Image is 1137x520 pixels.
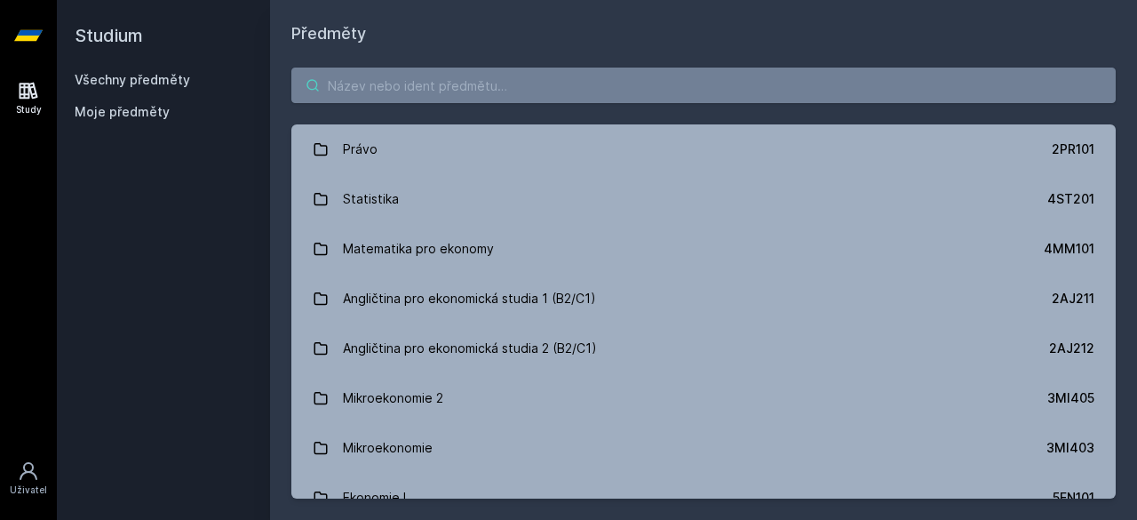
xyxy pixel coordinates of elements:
[343,331,597,366] div: Angličtina pro ekonomická studia 2 (B2/C1)
[1052,140,1094,158] div: 2PR101
[1046,439,1094,457] div: 3MI403
[343,480,409,516] div: Ekonomie I.
[75,72,190,87] a: Všechny předměty
[291,224,1116,274] a: Matematika pro ekonomy 4MM101
[1049,340,1094,357] div: 2AJ212
[10,484,47,497] div: Uživatel
[343,181,399,217] div: Statistika
[291,174,1116,224] a: Statistika 4ST201
[75,103,170,121] span: Moje předměty
[343,281,596,316] div: Angličtina pro ekonomická studia 1 (B2/C1)
[291,68,1116,103] input: Název nebo ident předmětu…
[1044,240,1094,258] div: 4MM101
[343,430,433,466] div: Mikroekonomie
[16,103,42,116] div: Study
[1052,290,1094,308] div: 2AJ211
[343,380,443,416] div: Mikroekonomie 2
[343,231,494,267] div: Matematika pro ekonomy
[343,132,378,167] div: Právo
[1053,489,1094,507] div: 5EN101
[291,124,1116,174] a: Právo 2PR101
[4,452,53,506] a: Uživatel
[291,373,1116,423] a: Mikroekonomie 2 3MI405
[291,21,1116,46] h1: Předměty
[4,71,53,125] a: Study
[1047,190,1094,208] div: 4ST201
[1047,389,1094,407] div: 3MI405
[291,324,1116,373] a: Angličtina pro ekonomická studia 2 (B2/C1) 2AJ212
[291,274,1116,324] a: Angličtina pro ekonomická studia 1 (B2/C1) 2AJ211
[291,423,1116,473] a: Mikroekonomie 3MI403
